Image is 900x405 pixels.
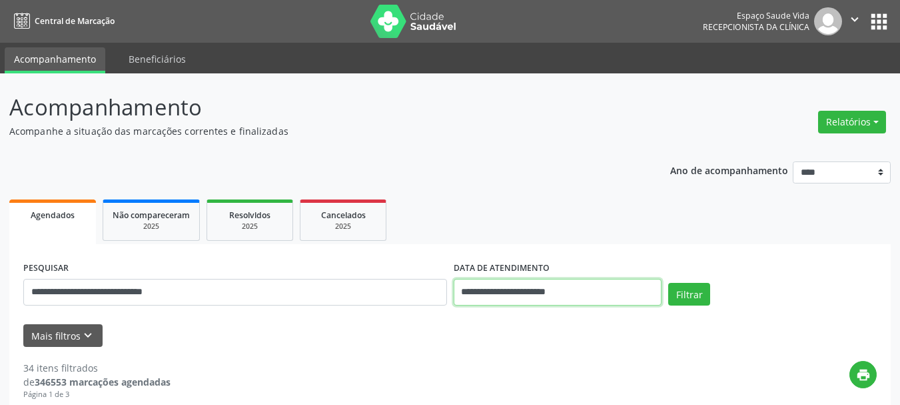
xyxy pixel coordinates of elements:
span: Não compareceram [113,210,190,221]
span: Central de Marcação [35,15,115,27]
div: 2025 [217,222,283,232]
div: 34 itens filtrados [23,361,171,375]
button: apps [867,10,891,33]
i:  [847,12,862,27]
a: Acompanhamento [5,47,105,73]
button: Mais filtroskeyboard_arrow_down [23,324,103,348]
p: Ano de acompanhamento [670,161,788,178]
div: Espaço Saude Vida [703,10,809,21]
i: print [856,368,871,382]
div: Página 1 de 3 [23,389,171,400]
p: Acompanhamento [9,91,626,124]
label: PESQUISAR [23,258,69,279]
span: Agendados [31,210,75,221]
div: 2025 [310,222,376,232]
div: 2025 [113,222,190,232]
a: Beneficiários [119,47,195,71]
button:  [842,7,867,35]
strong: 346553 marcações agendadas [35,376,171,388]
i: keyboard_arrow_down [81,328,95,343]
label: DATA DE ATENDIMENTO [454,258,550,279]
img: img [814,7,842,35]
button: print [849,361,877,388]
span: Resolvidos [229,210,270,221]
span: Cancelados [321,210,366,221]
a: Central de Marcação [9,10,115,32]
button: Relatórios [818,111,886,133]
span: Recepcionista da clínica [703,21,809,33]
p: Acompanhe a situação das marcações correntes e finalizadas [9,124,626,138]
button: Filtrar [668,283,710,306]
div: de [23,375,171,389]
